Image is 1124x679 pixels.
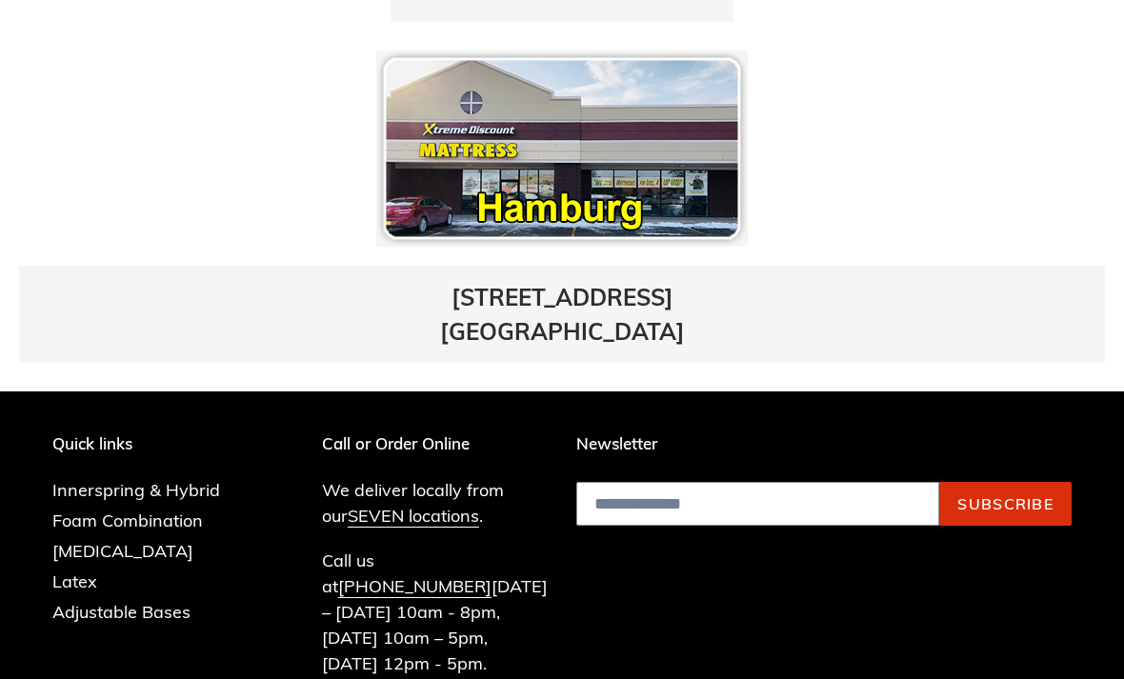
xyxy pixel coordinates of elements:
input: Email address [576,482,939,526]
a: [MEDICAL_DATA] [52,540,193,562]
a: [PHONE_NUMBER] [338,575,492,598]
p: Quick links [52,434,249,453]
img: pf-66afa184--hamburgloc.png [376,50,748,247]
button: Subscribe [939,482,1072,526]
a: [STREET_ADDRESS][GEOGRAPHIC_DATA] [440,283,685,346]
p: Call or Order Online [322,434,549,453]
a: Latex [52,570,97,592]
p: Newsletter [576,434,1072,453]
p: Call us at [DATE] – [DATE] 10am - 8pm, [DATE] 10am – 5pm, [DATE] 12pm - 5pm. [322,548,549,676]
span: Subscribe [957,494,1054,513]
a: SEVEN locations [348,505,479,528]
a: Adjustable Bases [52,601,191,623]
a: Innerspring & Hybrid [52,479,220,501]
a: Foam Combination [52,509,203,531]
p: We deliver locally from our . [322,477,549,529]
